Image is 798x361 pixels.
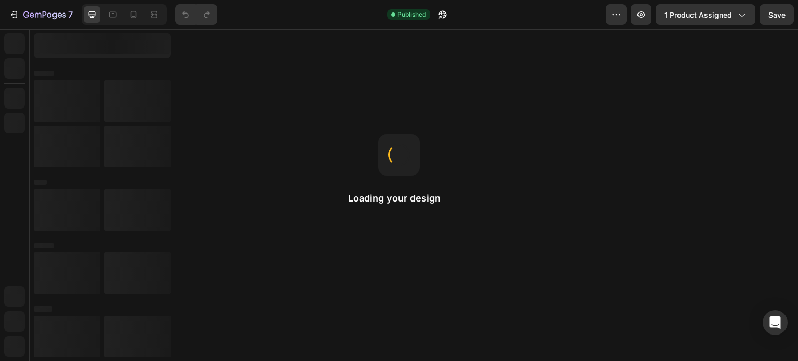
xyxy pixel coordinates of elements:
div: Open Intercom Messenger [763,310,788,335]
button: 7 [4,4,77,25]
span: Published [397,10,426,19]
span: 1 product assigned [664,9,732,20]
p: 7 [68,8,73,21]
span: Save [768,10,786,19]
div: Undo/Redo [175,4,217,25]
button: 1 product assigned [656,4,755,25]
h2: Loading your design [348,192,450,205]
button: Save [760,4,794,25]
